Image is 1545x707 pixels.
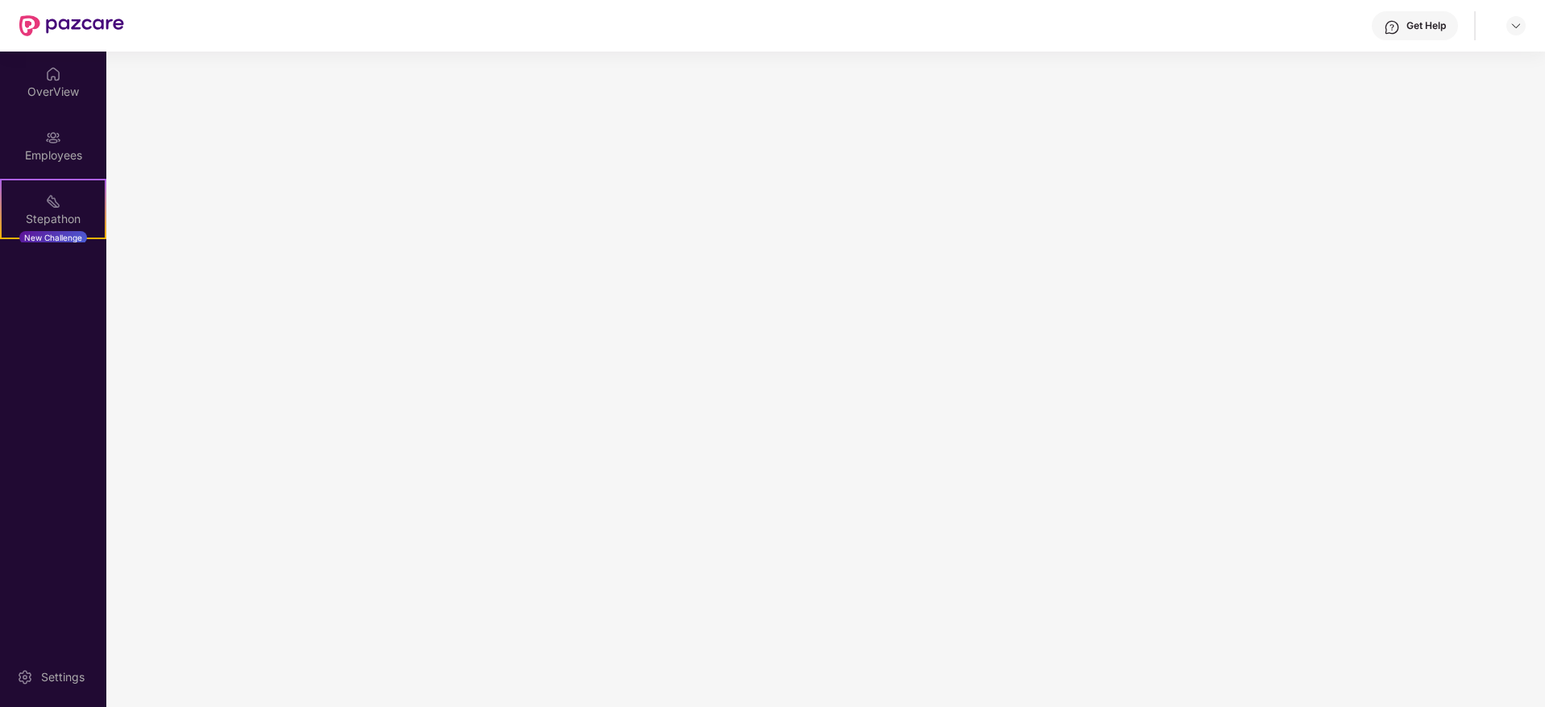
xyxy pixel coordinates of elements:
[17,669,33,685] img: svg+xml;base64,PHN2ZyBpZD0iU2V0dGluZy0yMHgyMCIgeG1sbnM9Imh0dHA6Ly93d3cudzMub3JnLzIwMDAvc3ZnIiB3aW...
[45,66,61,82] img: svg+xml;base64,PHN2ZyBpZD0iSG9tZSIgeG1sbnM9Imh0dHA6Ly93d3cudzMub3JnLzIwMDAvc3ZnIiB3aWR0aD0iMjAiIG...
[36,669,89,685] div: Settings
[45,193,61,209] img: svg+xml;base64,PHN2ZyB4bWxucz0iaHR0cDovL3d3dy53My5vcmcvMjAwMC9zdmciIHdpZHRoPSIyMSIgaGVpZ2h0PSIyMC...
[1406,19,1446,32] div: Get Help
[19,231,87,244] div: New Challenge
[19,15,124,36] img: New Pazcare Logo
[1384,19,1400,35] img: svg+xml;base64,PHN2ZyBpZD0iSGVscC0zMngzMiIgeG1sbnM9Imh0dHA6Ly93d3cudzMub3JnLzIwMDAvc3ZnIiB3aWR0aD...
[45,130,61,146] img: svg+xml;base64,PHN2ZyBpZD0iRW1wbG95ZWVzIiB4bWxucz0iaHR0cDovL3d3dy53My5vcmcvMjAwMC9zdmciIHdpZHRoPS...
[2,211,105,227] div: Stepathon
[1510,19,1522,32] img: svg+xml;base64,PHN2ZyBpZD0iRHJvcGRvd24tMzJ4MzIiIHhtbG5zPSJodHRwOi8vd3d3LnczLm9yZy8yMDAwL3N2ZyIgd2...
